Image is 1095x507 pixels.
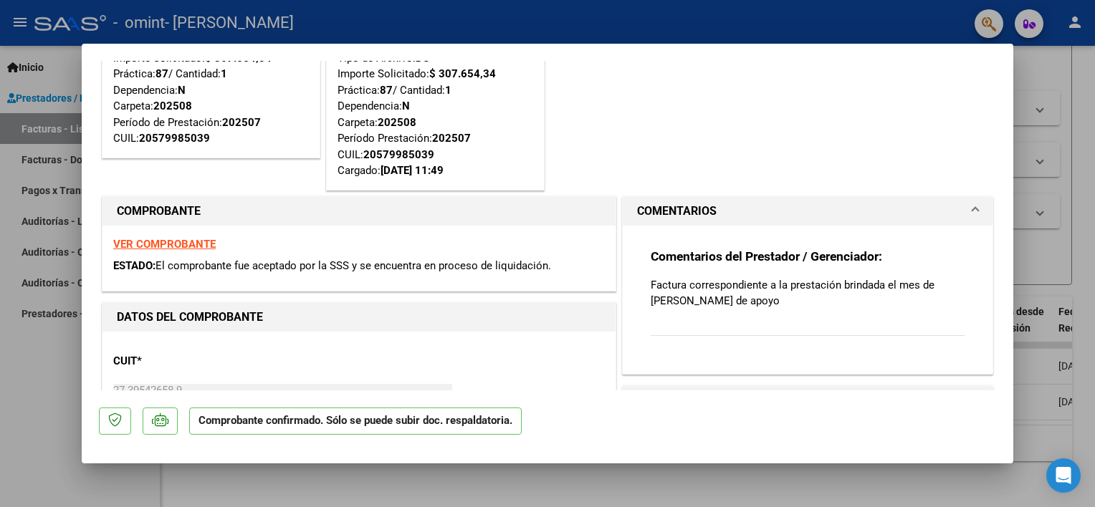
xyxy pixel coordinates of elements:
div: Tipo de Archivo: Importe Solicitado: Práctica: / Cantidad: Dependencia: Carpeta: Período de Prest... [113,34,309,147]
strong: N [178,84,186,97]
strong: $ 307.654,34 [205,52,272,64]
strong: COMPROBANTE [117,204,201,218]
div: COMENTARIOS [623,226,993,374]
p: Comprobante confirmado. Sólo se puede subir doc. respaldatoria. [189,407,522,435]
p: CUIT [113,353,261,370]
p: Factura correspondiente a la prestación brindada el mes de [PERSON_NAME] de apoyo [651,277,965,309]
strong: 202508 [378,116,416,129]
strong: 1 [221,67,227,80]
strong: N [402,100,410,112]
div: 20579985039 [363,147,434,163]
strong: 202507 [222,116,261,129]
h1: COMENTARIOS [637,203,717,220]
mat-expansion-panel-header: COMENTARIOS [623,197,993,226]
div: Open Intercom Messenger [1046,458,1081,493]
div: Tipo de Archivo: Importe Solicitado: Práctica: / Cantidad: Dependencia: Carpeta: Período Prestaci... [338,34,533,179]
strong: [DATE] 11:49 [381,164,444,177]
strong: 1 [445,84,451,97]
strong: 202508 [153,100,192,112]
span: ESTADO: [113,259,156,272]
strong: DS [416,52,429,64]
strong: Comentarios del Prestador / Gerenciador: [651,249,882,264]
a: VER COMPROBANTE [113,238,216,251]
strong: 87 [380,84,393,97]
span: El comprobante fue aceptado por la SSS y se encuentra en proceso de liquidación. [156,259,551,272]
strong: $ 307.654,34 [429,67,496,80]
strong: DATOS DEL COMPROBANTE [117,310,263,324]
strong: 202507 [432,132,471,145]
strong: 87 [156,67,168,80]
mat-expansion-panel-header: PREAPROBACIÓN PARA INTEGRACION [623,386,993,415]
div: 20579985039 [139,130,210,147]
